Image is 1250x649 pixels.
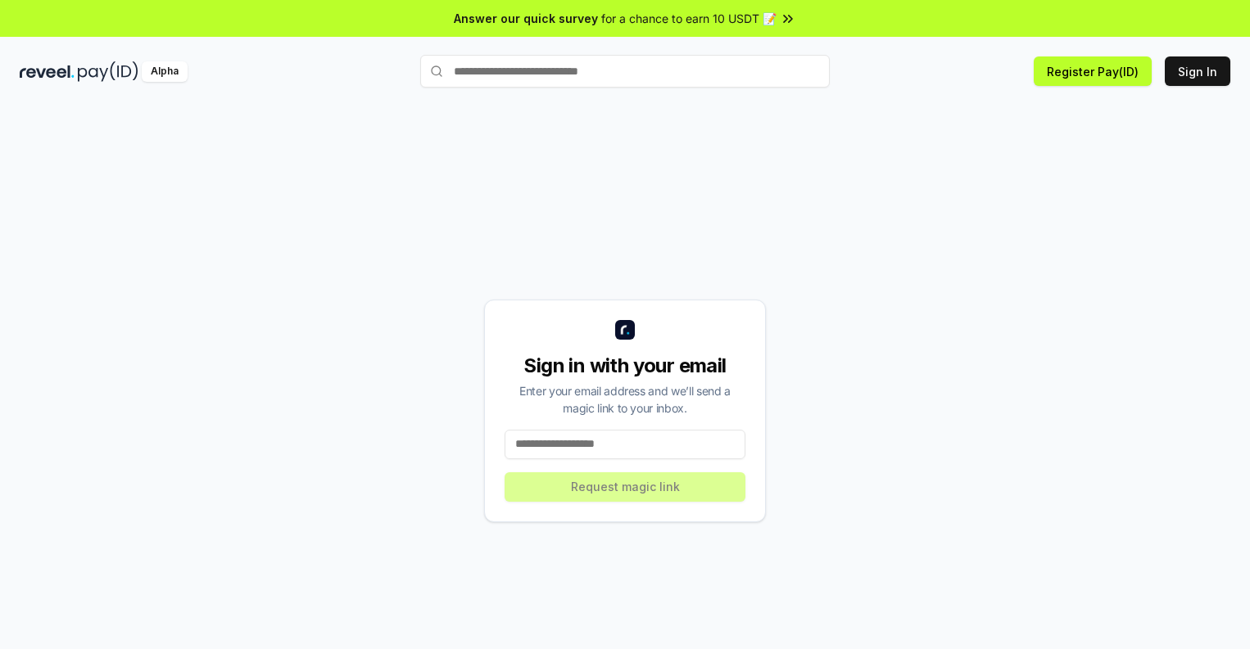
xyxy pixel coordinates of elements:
div: Enter your email address and we’ll send a magic link to your inbox. [505,382,745,417]
span: for a chance to earn 10 USDT 📝 [601,10,777,27]
div: Alpha [142,61,188,82]
img: logo_small [615,320,635,340]
img: pay_id [78,61,138,82]
button: Register Pay(ID) [1034,56,1152,86]
button: Sign In [1165,56,1230,86]
span: Answer our quick survey [454,10,598,27]
img: reveel_dark [20,61,75,82]
div: Sign in with your email [505,353,745,379]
